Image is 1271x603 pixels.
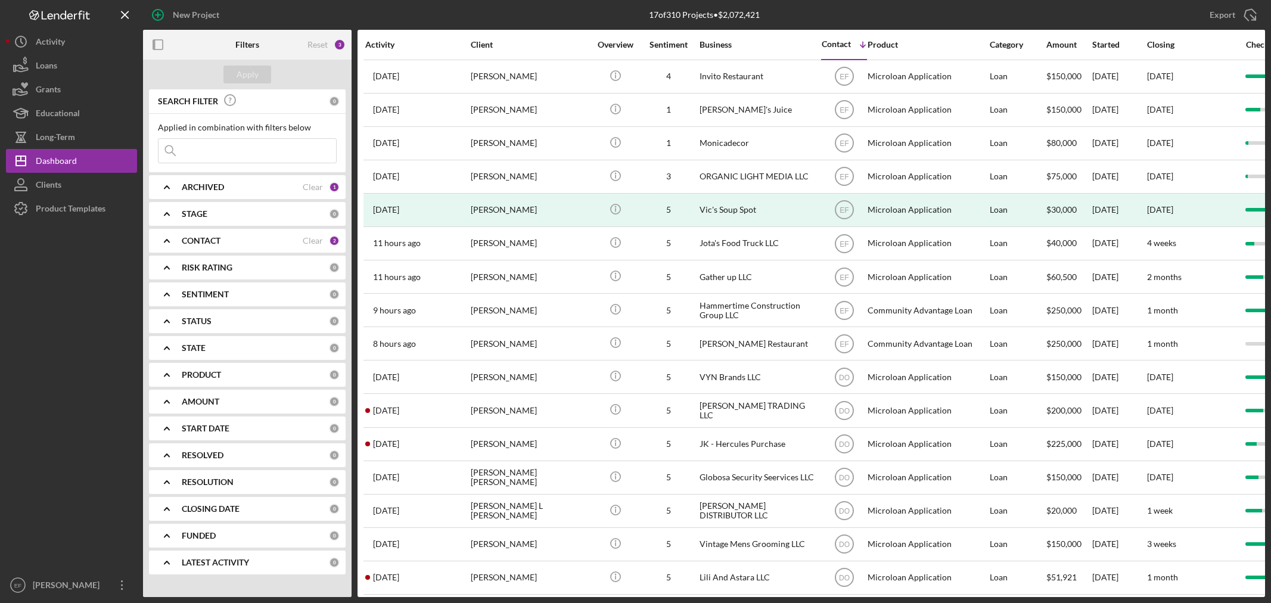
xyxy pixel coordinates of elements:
text: DO [839,407,850,415]
div: Business [700,40,819,49]
div: [DATE] [1092,94,1146,126]
time: 2025-07-01 22:25 [373,406,399,415]
div: $150,000 [1046,529,1091,560]
time: 1 week [1147,505,1173,515]
div: [DATE] [1147,205,1173,215]
time: 2025-05-15 23:01 [373,105,399,114]
div: Loan [990,161,1045,192]
div: Export [1210,3,1235,27]
a: Educational [6,101,137,125]
div: Microloan Application [868,361,987,393]
div: Client [471,40,590,49]
div: 5 [639,573,698,582]
text: EF [840,273,849,281]
b: FUNDED [182,531,216,540]
time: 2025-07-01 21:06 [373,506,399,515]
button: EF[PERSON_NAME] [6,573,137,597]
div: Closing [1147,40,1236,49]
div: Clear [303,182,323,192]
div: [PERSON_NAME] [471,94,590,126]
button: Loans [6,54,137,77]
button: New Project [143,3,231,27]
div: Product Templates [36,197,105,223]
div: Apply [237,66,259,83]
div: [PERSON_NAME] DISTRIBUTOR LLC [700,495,819,527]
div: Loan [990,394,1045,426]
text: EF [840,106,849,114]
div: 0 [329,262,340,273]
div: Loan [990,94,1045,126]
a: Dashboard [6,149,137,173]
div: Reset [307,40,328,49]
div: Loan [990,128,1045,159]
time: [DATE] [1147,439,1173,449]
div: [DATE] [1092,161,1146,192]
div: $250,000 [1046,294,1091,326]
div: Microloan Application [868,261,987,293]
div: [DATE] [1092,562,1146,593]
time: 2025-05-05 16:46 [373,72,399,81]
div: 5 [639,272,698,282]
b: STATUS [182,316,212,326]
b: SENTIMENT [182,290,229,299]
button: Export [1198,3,1265,27]
div: Microloan Application [868,495,987,527]
div: Microloan Application [868,562,987,593]
div: Globosa Security Seervices LLC [700,462,819,493]
div: $30,000 [1046,194,1091,226]
b: LATEST ACTIVITY [182,558,249,567]
text: DO [839,440,850,449]
div: [DATE] [1092,294,1146,326]
div: Microloan Application [868,161,987,192]
div: Community Advantage Loan [868,294,987,326]
div: Clear [303,236,323,245]
div: 5 [639,539,698,549]
div: 3 [334,39,346,51]
div: 0 [329,343,340,353]
time: 2 months [1147,272,1182,282]
div: 1 [639,138,698,148]
time: [DATE] [1147,138,1173,148]
div: [DATE] [1092,261,1146,293]
div: $80,000 [1046,128,1091,159]
div: Contact [822,39,851,49]
div: $75,000 [1046,161,1091,192]
div: [PERSON_NAME] [471,194,590,226]
div: 0 [329,316,340,327]
div: 17 of 310 Projects • $2,072,421 [649,10,760,20]
div: [PERSON_NAME] [471,294,590,326]
a: Long-Term [6,125,137,149]
div: 5 [639,473,698,482]
button: Activity [6,30,137,54]
div: Clients [36,173,61,200]
a: Clients [6,173,137,197]
div: Loan [990,61,1045,92]
time: 4 weeks [1147,238,1176,248]
div: Microloan Application [868,228,987,259]
time: 2025-08-19 15:16 [373,238,421,248]
b: AMOUNT [182,397,219,406]
div: 0 [329,450,340,461]
div: Loans [36,54,57,80]
div: Microloan Application [868,194,987,226]
div: Educational [36,101,80,128]
div: Amount [1046,40,1091,49]
b: RESOLVED [182,450,223,460]
div: 0 [329,477,340,487]
div: Microloan Application [868,462,987,493]
time: 2025-06-19 14:26 [373,439,399,449]
div: Invito Restaurant [700,61,819,92]
b: STATE [182,343,206,353]
text: DO [839,373,850,381]
div: [PERSON_NAME] TRADING LLC [700,394,819,426]
div: 2 [329,235,340,246]
div: $20,000 [1046,495,1091,527]
time: [DATE] [1147,104,1173,114]
time: [DATE] [1147,472,1173,482]
text: DO [839,540,850,549]
div: 5 [639,439,698,449]
text: DO [839,474,850,482]
time: [DATE] [1147,372,1173,382]
text: EF [840,206,849,215]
